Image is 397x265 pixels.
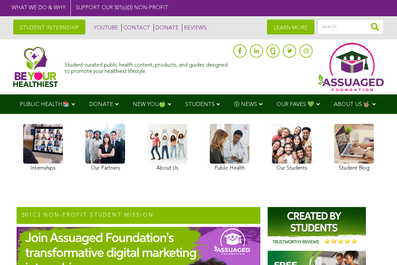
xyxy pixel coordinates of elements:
[334,102,370,107] span: ABOUT US 🤟🏽
[13,46,58,87] img: Assuaged
[318,20,384,34] input: Search
[92,24,118,31] a: YOUTUBE
[89,102,113,107] span: DONATE
[13,20,85,34] a: STUDENT INTERNSHIP
[10,94,387,114] div: Navigation Menu
[65,59,230,75] div: Student-curated public health content, products, and guides designed to promote your healthiest l...
[267,20,314,34] a: LEARN MORE
[277,102,314,107] span: OUR FAVES 💚
[268,207,366,247] img: Assuaged-Foundation-Student-Internship-Opportunity-Reviews-Mission-GIPHY-2
[271,48,275,54] img: glassdoor
[318,43,384,91] img: Assuaged App
[133,102,166,107] span: NEW YOU🍏
[182,24,206,31] a: REVIEWS
[17,207,260,224] h2: 501c3 NON-PROFIT STUDENT MISSION
[154,24,179,31] a: DONATE
[185,102,215,107] span: STUDENTS
[20,102,69,107] span: PUBLIC HEALTH📚
[364,233,397,265] iframe: Chat Widget
[234,102,257,107] span: Ⓥ NEWS
[121,24,150,31] a: CONTACT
